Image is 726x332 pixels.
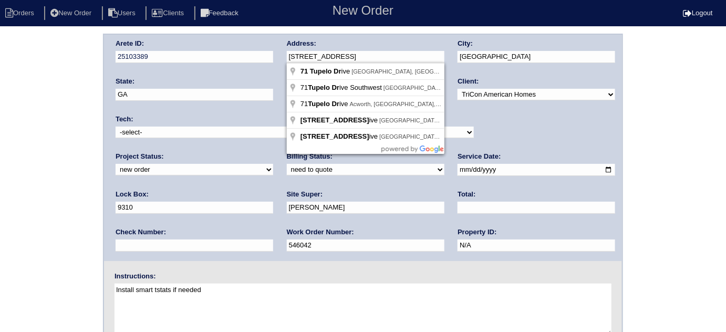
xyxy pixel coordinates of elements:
span: Tupelo Dr [308,100,339,108]
span: [STREET_ADDRESS] [300,132,369,140]
label: City: [458,39,473,48]
label: Project Status: [116,152,164,161]
label: Site Super: [287,190,323,199]
label: Lock Box: [116,190,149,199]
span: [GEOGRAPHIC_DATA], [GEOGRAPHIC_DATA], [GEOGRAPHIC_DATA] [383,85,571,91]
span: ive [300,67,351,75]
label: Tech: [116,115,133,124]
label: Instructions: [115,272,156,281]
li: Feedback [194,6,247,20]
span: Tupelo Dr [308,84,339,91]
input: Enter a location [287,51,444,63]
span: [GEOGRAPHIC_DATA], [GEOGRAPHIC_DATA], [GEOGRAPHIC_DATA] [379,133,566,140]
label: Service Date: [458,152,501,161]
a: New Order [44,9,100,17]
span: 71 ive Southwest [300,84,383,91]
li: Users [102,6,144,20]
label: Total: [458,190,475,199]
li: New Order [44,6,100,20]
span: ive [300,132,379,140]
span: ive [300,116,379,124]
li: Clients [146,6,192,20]
label: State: [116,77,134,86]
a: Logout [683,9,713,17]
label: Billing Status: [287,152,333,161]
a: Clients [146,9,192,17]
span: Tupelo Dr [310,67,341,75]
label: Property ID: [458,227,496,237]
span: 71 [300,67,308,75]
label: Arete ID: [116,39,144,48]
label: Address: [287,39,316,48]
span: Acworth, [GEOGRAPHIC_DATA], [GEOGRAPHIC_DATA] [350,101,497,107]
label: Work Order Number: [287,227,354,237]
span: [GEOGRAPHIC_DATA], [GEOGRAPHIC_DATA], [GEOGRAPHIC_DATA] [351,68,538,75]
span: [STREET_ADDRESS] [300,116,369,124]
a: Users [102,9,144,17]
span: [GEOGRAPHIC_DATA], [GEOGRAPHIC_DATA], [GEOGRAPHIC_DATA] [379,117,566,123]
label: Client: [458,77,479,86]
label: Check Number: [116,227,166,237]
span: 71 ive [300,100,350,108]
